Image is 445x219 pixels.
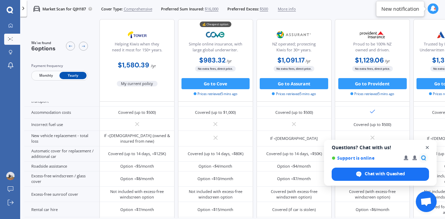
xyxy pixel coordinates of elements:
span: Cover Type: [101,6,123,12]
div: Covered (up to 14 days, <$125K) [108,151,166,157]
a: Open chat [416,191,437,212]
div: Not included with excess-free windscreen option [104,189,171,200]
div: 💰 Cheapest option [200,22,231,27]
div: Covered (with excess-free windscreen option) [261,189,327,200]
div: Simple online insurance, with large global underwriter. [183,41,248,55]
div: Option <$10/month [197,176,233,182]
span: My current policy [117,81,158,86]
div: Covered (with excess-free windscreen option) [339,189,406,200]
span: Preferred Excess: [227,6,259,12]
span: / yr [385,58,390,64]
img: Cove.webp [197,28,234,42]
div: Option <$8/month [120,176,154,182]
img: ACg8ocJm2cZ99WpsgVH3D4JTtqfY_jwJ2ExS0Q2ttsTkcYNUEC0=s96-c [6,172,15,180]
div: Option <$5/month [120,163,154,169]
div: Option <$7/month [277,176,311,182]
span: We've found [31,41,56,45]
div: Excess-free windscreen / glass cover [24,171,99,187]
span: Support is online [332,155,399,161]
span: $500 [260,6,268,12]
span: No extra fees, direct price. [352,66,393,71]
span: Comprehensive [124,6,152,12]
div: Helping Kiwis when they need it most for 150+ years. [104,41,170,55]
img: Tower.webp [119,28,156,42]
div: Rental car hire [24,202,99,217]
span: Chat with Quashed [332,168,429,181]
div: Roadside assistance [24,162,99,171]
span: No extra fees, direct price. [274,66,314,71]
b: $1,129.06 [355,56,384,65]
span: 6 options [31,45,56,52]
div: NZ operated; protecting Kiwis for 30+ years. [261,41,326,55]
div: Incorrect fuel use [24,119,99,131]
span: / yr [151,63,156,68]
div: Covered (up to 14 days, <$80K) [188,151,243,157]
div: Covered (if car is stolen) [272,207,316,212]
div: New vehicle replacement - total loss [24,131,99,146]
div: Proud to be 100% NZ owned and driven. [340,41,405,55]
div: Not included with excess-free windscreen option [182,189,249,200]
span: Chat with Quashed [365,171,405,177]
div: Excess-free sunroof cover [24,187,99,202]
div: Covered (up to 14 days, <$50K) [266,151,322,157]
div: New notification [381,5,419,12]
button: Go to Cove [181,78,250,89]
div: Automatic cover for replacement / additional car [24,146,99,162]
span: Preferred Sum Insured: [161,6,204,12]
b: $1,580.39 [118,61,149,69]
span: Yearly [59,72,87,79]
div: Option <$4/month [277,163,311,169]
span: Monthly [32,72,59,79]
span: / yr [227,58,232,64]
span: / yr [306,58,311,64]
span: Prices retrieved 5 mins ago [194,92,237,96]
p: Market Scan for QJH187 [42,6,86,12]
span: Prices retrieved 5 mins ago [350,92,394,96]
span: More info [278,6,296,12]
img: Provident.png [354,28,391,42]
button: Go to Provident [338,78,407,89]
img: Assurant.png [276,28,313,42]
div: Payment frequency [31,63,88,69]
div: Covered (up to $500) [354,122,391,127]
div: Option <$6/month [356,207,389,212]
div: Option <$7/month [120,207,154,212]
b: $983.32 [199,56,226,65]
span: Prices retrieved 5 mins ago [272,92,316,96]
div: Accommodation costs [24,107,99,119]
div: Option <$4/month [199,163,232,169]
button: Go to Assurant [260,78,328,89]
div: Option <$15/month [197,207,233,212]
div: Covered (up to $500) [275,110,313,115]
span: Questions? Chat with us! [332,145,429,150]
div: Covered (up to $500) [118,110,156,115]
b: $1,091.17 [277,56,305,65]
img: car.f15378c7a67c060ca3f3.svg [33,6,40,12]
span: No extra fees, direct price. [195,66,236,71]
div: If <[DEMOGRAPHIC_DATA] [270,136,318,141]
div: Covered (up to $1,000) [195,110,236,115]
span: $16,000 [205,6,218,12]
div: If <[DEMOGRAPHIC_DATA] (owned & insured from new) [104,133,171,144]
